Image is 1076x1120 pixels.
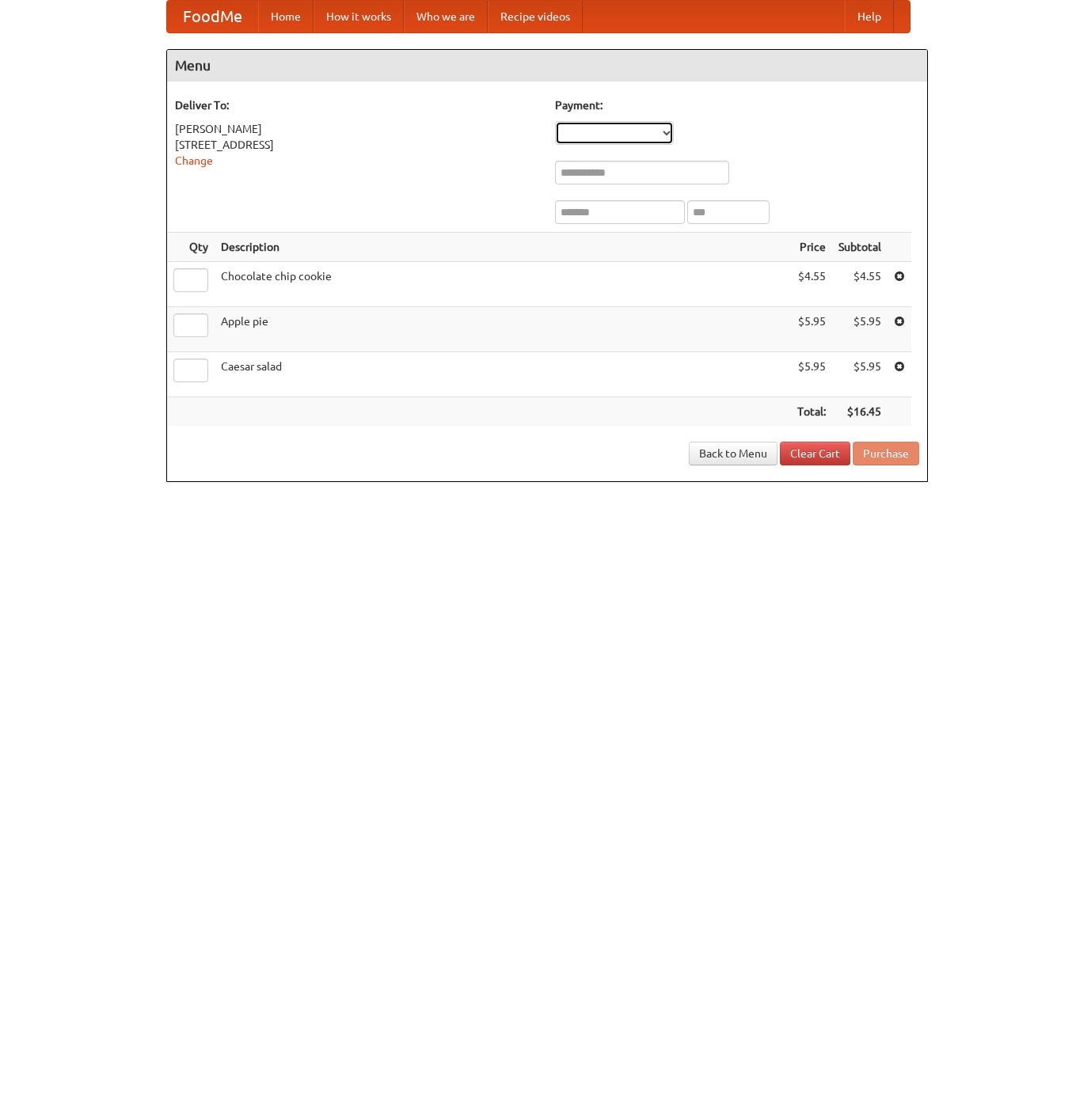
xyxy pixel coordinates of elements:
td: $5.95 [791,352,832,397]
td: $5.95 [832,307,888,352]
th: Description [215,233,791,262]
td: Apple pie [215,307,791,352]
a: Home [258,1,314,32]
th: Qty [167,233,215,262]
td: $5.95 [791,307,832,352]
div: [STREET_ADDRESS] [175,137,539,153]
a: Who we are [404,1,488,32]
th: Total: [791,397,832,427]
td: $5.95 [832,352,888,397]
th: Subtotal [832,233,888,262]
a: Back to Menu [689,442,778,465]
a: Clear Cart [780,442,850,465]
a: Change [175,154,213,167]
td: Caesar salad [215,352,791,397]
h5: Payment: [555,97,919,113]
th: $16.45 [832,397,888,427]
h4: Menu [167,50,927,82]
td: $4.55 [832,262,888,307]
a: FoodMe [167,1,258,32]
a: Help [845,1,894,32]
th: Price [791,233,832,262]
a: How it works [314,1,404,32]
h5: Deliver To: [175,97,539,113]
button: Purchase [853,442,919,465]
td: Chocolate chip cookie [215,262,791,307]
a: Recipe videos [488,1,583,32]
td: $4.55 [791,262,832,307]
div: [PERSON_NAME] [175,121,539,137]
